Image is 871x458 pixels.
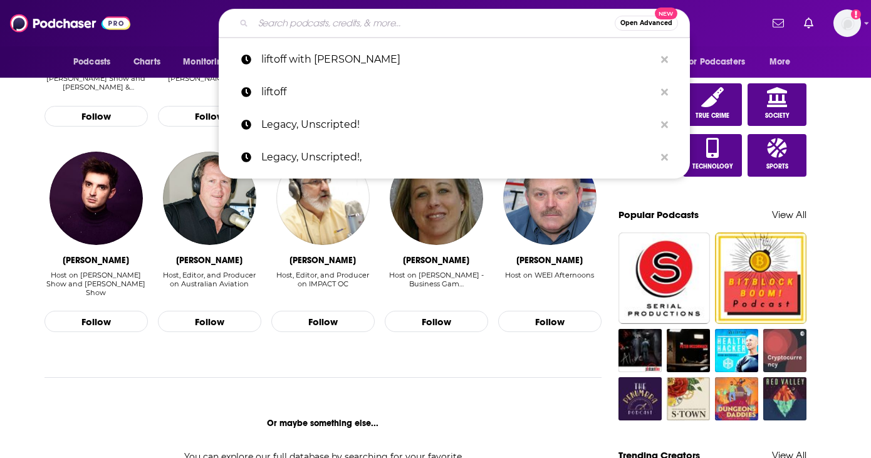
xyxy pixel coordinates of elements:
[219,76,690,108] a: liftoff
[44,271,148,297] div: Host on [PERSON_NAME] Show and [PERSON_NAME] Show
[385,311,488,332] button: Follow
[219,141,690,174] a: Legacy, Unscripted!,
[851,9,861,19] svg: Add a profile image
[65,50,127,74] button: open menu
[765,112,790,120] span: Society
[158,271,261,288] div: Host, Editor, and Producer on Australian Aviation
[44,106,148,127] button: Follow
[50,152,142,244] img: Zach Sang
[163,152,256,244] img: Steve Visscher
[219,43,690,76] a: liftoff with [PERSON_NAME]
[498,311,602,332] button: Follow
[615,16,678,31] button: Open AdvancedNew
[158,311,261,332] button: Follow
[505,271,594,298] div: Host on WEEI Afternoons
[761,50,806,74] button: open menu
[261,43,655,76] p: liftoff with jeanniey
[683,83,742,126] a: True Crime
[748,83,806,126] a: Society
[271,311,375,332] button: Follow
[833,9,861,37] button: Show profile menu
[261,141,655,174] p: Legacy, Unscripted!,
[769,53,791,71] span: More
[133,53,160,71] span: Charts
[618,377,662,420] img: The Penumbra Podcast
[63,255,129,266] div: Zach Sang
[44,311,148,332] button: Follow
[10,11,130,35] img: Podchaser - Follow, Share and Rate Podcasts
[44,65,148,91] div: Host on [PERSON_NAME] & [PERSON_NAME] Show and [PERSON_NAME] & [PERSON_NAME] Show
[261,76,655,108] p: liftoff
[505,271,594,279] div: Host on WEEI Afternoons
[158,271,261,298] div: Host, Editor, and Producer on Australian Aviation
[73,53,110,71] span: Podcasts
[685,53,745,71] span: For Podcasters
[219,9,690,38] div: Search podcasts, credits, & more...
[772,209,806,221] a: View All
[696,112,729,120] span: True Crime
[390,152,482,244] img: Sarah Westall
[403,255,469,266] div: Sarah Westall
[768,13,789,34] a: Show notifications dropdown
[618,209,699,221] a: Popular Podcasts
[833,9,861,37] img: User Profile
[683,134,742,177] a: Technology
[158,65,261,92] div: Host on Rahimi & Harris Show
[44,65,148,92] div: Host on Rahimi & Harris Show and Rahimi & Harris Show
[516,255,583,266] div: Glenn Ordway
[271,271,375,288] div: Host, Editor, and Producer on IMPACT OC
[183,53,227,71] span: Monitoring
[158,106,261,127] button: Follow
[44,418,602,429] div: Or maybe something else...
[385,271,488,298] div: Host on Sarah Westall - Business Gam…
[748,134,806,177] a: Sports
[763,377,806,420] img: Red Valley
[618,329,662,372] img: We're Alive
[677,50,763,74] button: open menu
[833,9,861,37] span: Logged in as mgalandak
[219,108,690,141] a: Legacy, Unscripted!
[253,13,615,33] input: Search podcasts, credits, & more...
[620,20,672,26] span: Open Advanced
[44,271,148,298] div: Host on Zach Sang Show and Zach Sang Show
[763,329,806,372] img: Cryptocurrency
[503,152,596,244] img: Glenn Ordway
[176,255,243,266] div: Steve Visscher
[261,108,655,141] p: Legacy, Unscripted!
[667,377,710,420] img: S-Town
[271,271,375,298] div: Host, Editor, and Producer on IMPACT OC
[692,163,733,170] span: Technology
[667,329,710,372] img: The Peter McCormack Show
[125,50,168,74] a: Charts
[715,329,758,372] img: Health Hacker
[276,152,369,244] img: Paul Roberts
[799,13,818,34] a: Show notifications dropdown
[715,232,806,324] img: The BitBlockBoom Bitcoin Podcast
[766,163,788,170] span: Sports
[618,232,710,324] img: Serial
[385,271,488,288] div: Host on [PERSON_NAME] - Business Gam…
[174,50,244,74] button: open menu
[655,8,677,19] span: New
[289,255,356,266] div: Paul Roberts
[715,377,758,420] img: Dungeons and Daddies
